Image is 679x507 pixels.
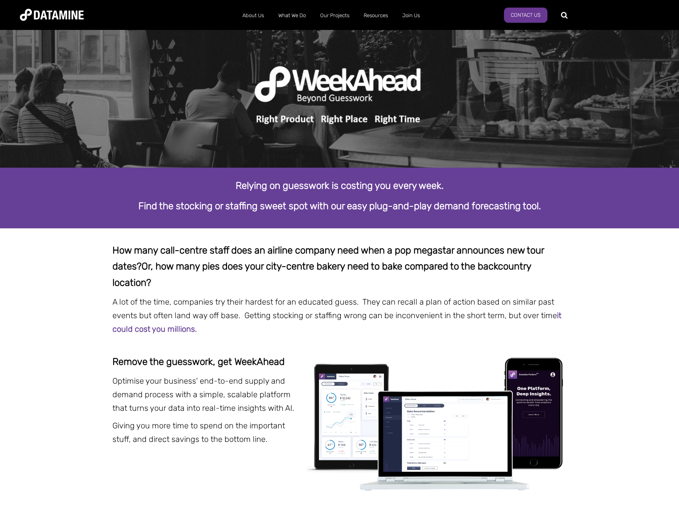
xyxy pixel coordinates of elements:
strong: Find the stocking or staffing sweet spot with our easy plug-and-play demand forecasting tool. [138,200,541,212]
a: Contact Us [504,8,547,23]
p: Remove the guesswork, get WeekAhead [112,354,295,370]
a: What We Do [271,5,313,26]
span: How many call-centre staff does an airline company need when a pop megastar announces new tour da... [112,245,544,272]
span: Giving you more time to spend on the important stuff, and direct savings to the bottom line. [112,421,285,444]
a: Our Projects [313,5,356,26]
span: Optimise your business' end-to-end supply and demand process with a simple, scalable platform tha... [112,376,294,413]
span: Or, how many pies does your city-centre bakery need to bake compared to the backcountry location? [112,261,531,288]
a: Resources [356,5,395,26]
a: About Us [235,5,271,26]
strong: Relying on guesswork is costing you every week. [236,180,444,191]
span: A lot of the time, companies try their hardest for an educated guess. They can recall a plan of a... [112,297,561,334]
strong: it could cost you millions. [112,311,561,334]
img: Datamine [20,9,84,21]
a: Join Us [395,5,427,26]
img: weekahead 2 [307,354,567,497]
